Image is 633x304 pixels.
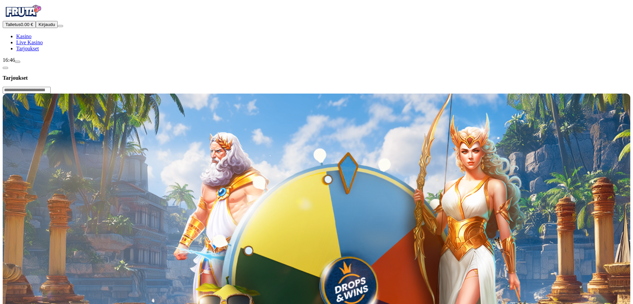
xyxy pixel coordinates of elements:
[5,22,21,27] span: Talletus
[16,33,31,39] a: diamond iconKasino
[38,22,55,27] span: Kirjaudu
[16,40,43,45] span: Live Kasino
[16,33,31,39] span: Kasino
[15,61,20,63] button: live-chat
[16,40,43,45] a: poker-chip iconLive Kasino
[36,21,58,28] button: Kirjaudu
[3,87,51,94] input: Search
[3,75,630,81] h3: Tarjoukset
[16,46,39,51] a: gift-inverted iconTarjoukset
[3,3,43,20] img: Fruta
[58,25,63,27] button: menu
[21,22,33,27] span: 0.00 €
[3,15,43,21] a: Fruta
[3,21,36,28] button: Talletusplus icon0.00 €
[3,67,8,69] button: chevron-left icon
[16,46,39,51] span: Tarjoukset
[3,57,15,63] span: 16:46
[3,3,630,52] nav: Primary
